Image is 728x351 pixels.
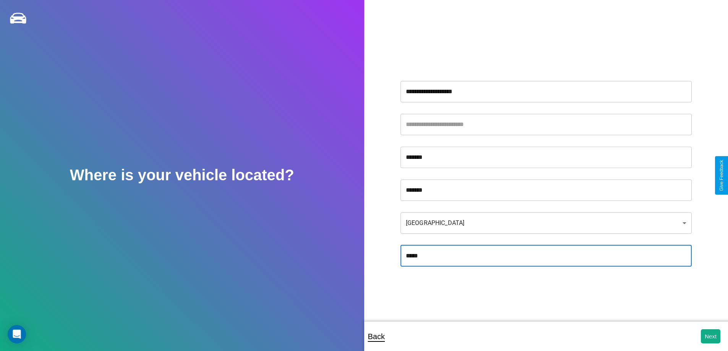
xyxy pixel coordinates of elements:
[368,330,385,343] p: Back
[701,329,720,343] button: Next
[400,212,692,234] div: [GEOGRAPHIC_DATA]
[8,325,26,343] div: Open Intercom Messenger
[70,167,294,184] h2: Where is your vehicle located?
[719,160,724,191] div: Give Feedback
